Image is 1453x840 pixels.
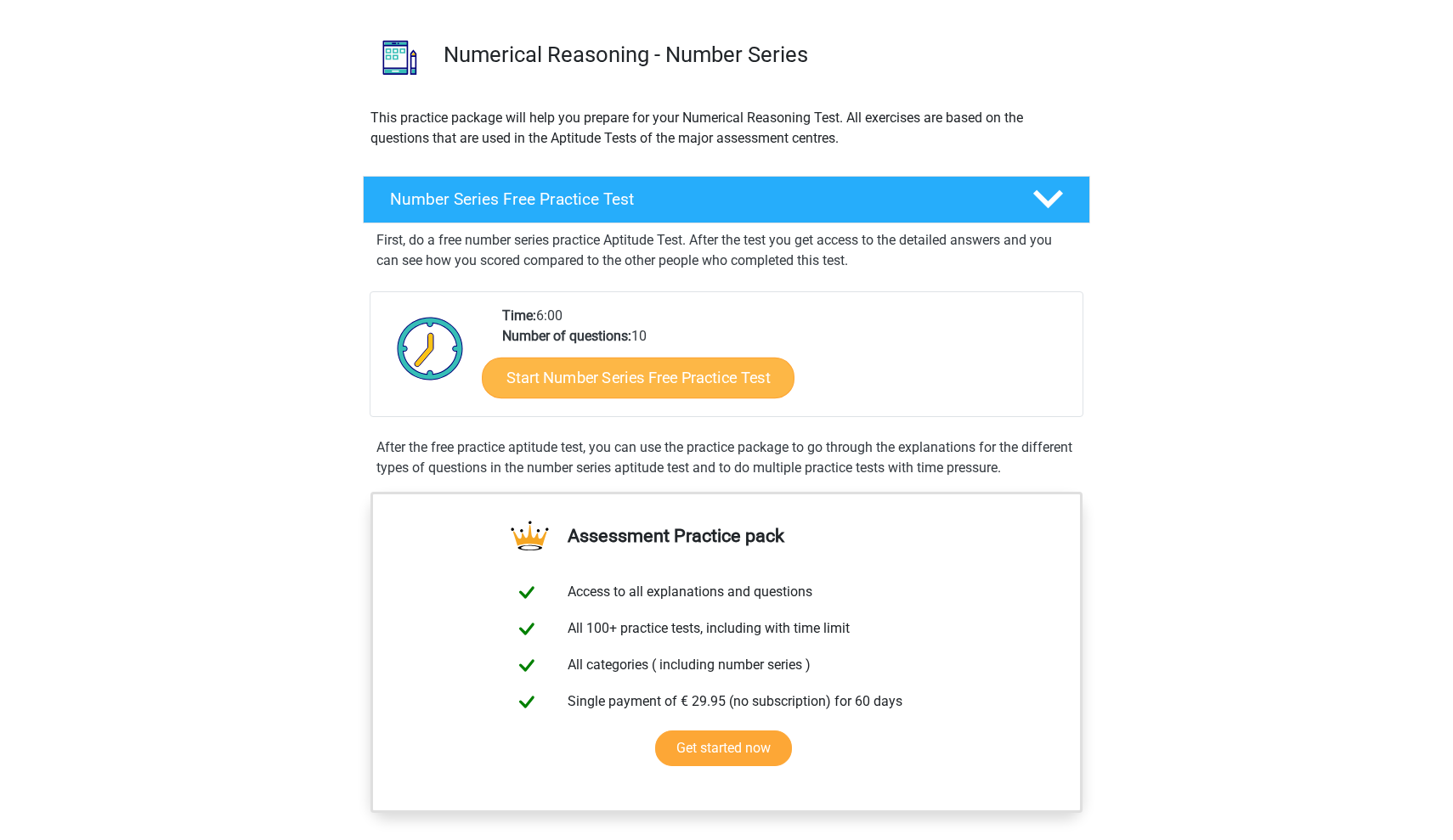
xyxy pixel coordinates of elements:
a: Number Series Free Practice Test [356,176,1097,223]
img: Clock [387,306,473,391]
a: Get started now [655,730,792,766]
div: After the free practice aptitude test, you can use the practice package to go through the explana... [370,437,1083,478]
a: Start Number Series Free Practice Test [482,357,794,397]
h3: Numerical Reasoning - Number Series [444,42,1077,68]
h4: Number Series Free Practice Test [390,189,1005,209]
p: First, do a free number series practice Aptitude Test. After the test you get access to the detai... [376,230,1077,271]
img: number series [364,21,436,93]
b: Time: [502,307,536,324]
div: 6:00 10 [489,306,1082,416]
b: Number of questions: [502,328,631,344]
p: This practice package will help you prepare for your Numerical Reasoning Test. All exercises are ... [370,108,1083,149]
